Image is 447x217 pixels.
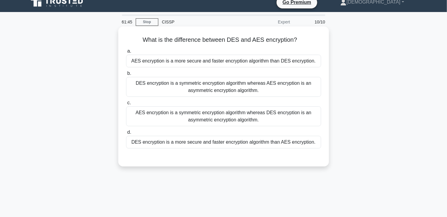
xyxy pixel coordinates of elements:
span: d. [127,130,131,135]
div: AES encryption is a symmetric encryption algorithm whereas DES encryption is an asymmetric encryp... [126,106,321,126]
div: AES encryption is a more secure and faster encryption algorithm than DES encryption. [126,55,321,67]
div: 61:45 [118,16,136,28]
div: DES encryption is a symmetric encryption algorithm whereas AES encryption is an asymmetric encryp... [126,77,321,97]
span: a. [127,48,131,53]
a: Stop [136,18,158,26]
div: DES encryption is a more secure and faster encryption algorithm than AES encryption. [126,136,321,148]
span: b. [127,71,131,76]
div: 10/10 [294,16,329,28]
div: Expert [241,16,294,28]
h5: What is the difference between DES and AES encryption? [126,36,322,44]
span: c. [127,100,131,105]
div: CISSP [158,16,241,28]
